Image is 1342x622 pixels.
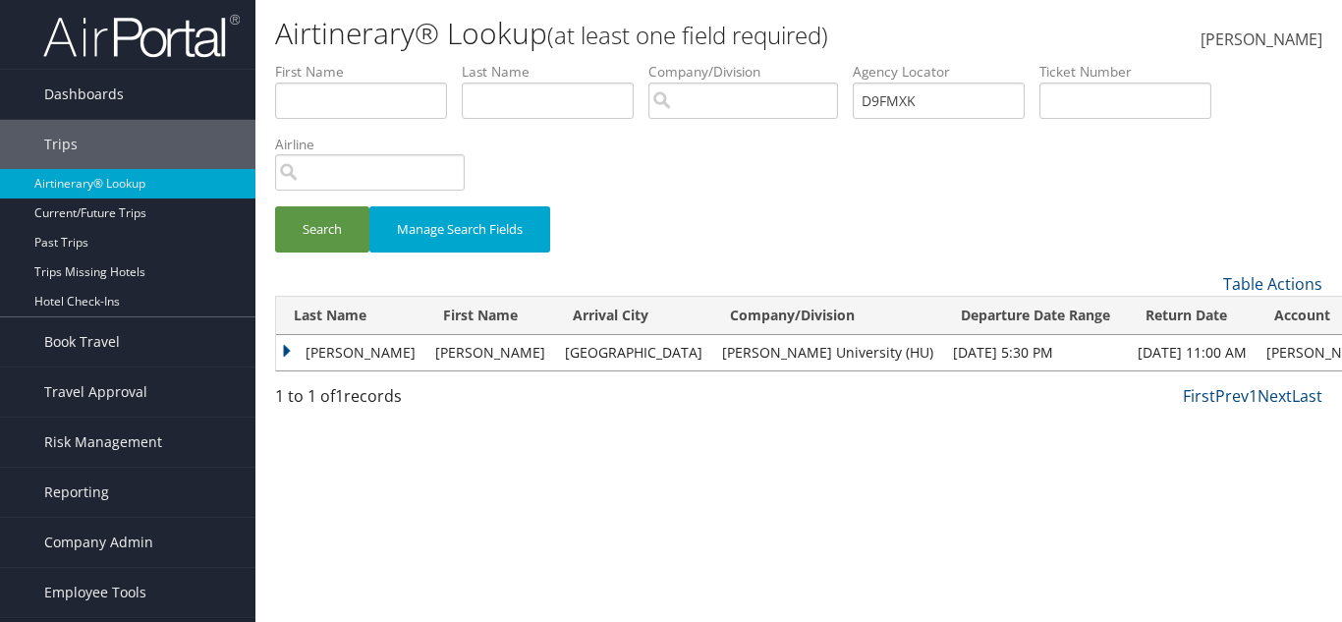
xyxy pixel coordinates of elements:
td: [PERSON_NAME] [276,335,425,370]
td: [GEOGRAPHIC_DATA] [555,335,712,370]
button: Search [275,206,369,253]
span: Reporting [44,468,109,517]
td: [DATE] 11:00 AM [1128,335,1257,370]
span: 1 [335,385,344,407]
a: Last [1292,385,1322,407]
label: Ticket Number [1039,62,1226,82]
th: Departure Date Range: activate to sort column ascending [943,297,1128,335]
th: Company/Division [712,297,943,335]
a: Table Actions [1223,273,1322,295]
span: Employee Tools [44,568,146,617]
a: Prev [1215,385,1249,407]
td: [PERSON_NAME] University (HU) [712,335,943,370]
td: [DATE] 5:30 PM [943,335,1128,370]
span: Dashboards [44,70,124,119]
div: 1 to 1 of records [275,384,515,418]
button: Manage Search Fields [369,206,550,253]
span: Trips [44,120,78,169]
a: Next [1258,385,1292,407]
span: Travel Approval [44,368,147,417]
span: Risk Management [44,418,162,467]
a: First [1183,385,1215,407]
label: Airline [275,135,479,154]
a: [PERSON_NAME] [1201,10,1322,71]
label: First Name [275,62,462,82]
a: 1 [1249,385,1258,407]
label: Last Name [462,62,648,82]
th: Return Date: activate to sort column ascending [1128,297,1257,335]
span: Book Travel [44,317,120,367]
label: Company/Division [648,62,853,82]
span: Company Admin [44,518,153,567]
img: airportal-logo.png [43,13,240,59]
th: Arrival City: activate to sort column ascending [555,297,712,335]
small: (at least one field required) [547,19,828,51]
th: First Name: activate to sort column ascending [425,297,555,335]
h1: Airtinerary® Lookup [275,13,974,54]
td: [PERSON_NAME] [425,335,555,370]
th: Last Name: activate to sort column ascending [276,297,425,335]
label: Agency Locator [853,62,1039,82]
span: [PERSON_NAME] [1201,28,1322,50]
